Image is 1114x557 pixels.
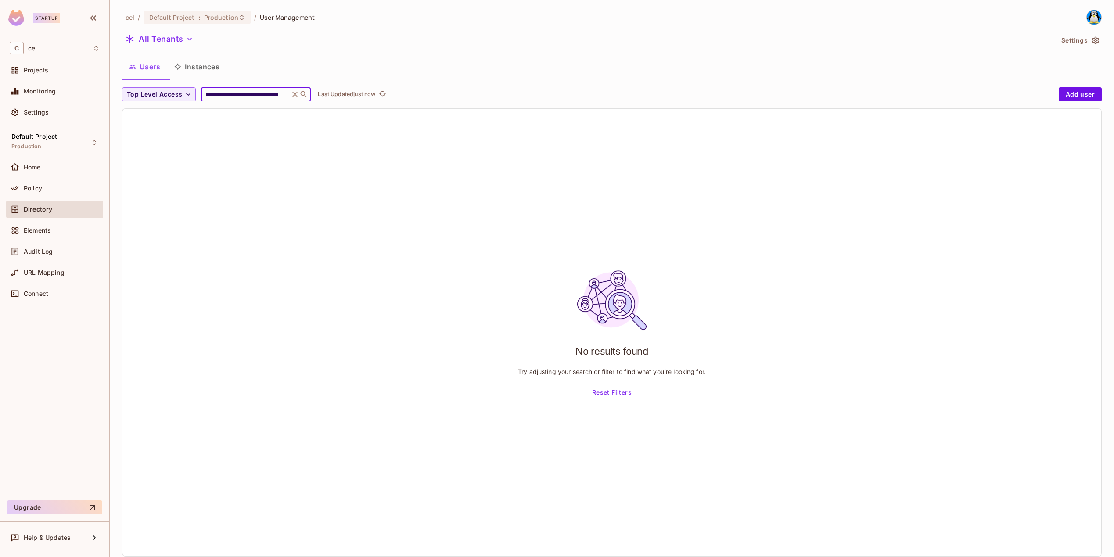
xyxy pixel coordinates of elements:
button: Top Level Access [122,87,196,101]
span: Directory [24,206,52,213]
h1: No results found [575,345,648,358]
span: User Management [260,13,315,22]
span: Settings [24,109,49,116]
span: Default Project [11,133,57,140]
button: Upgrade [7,500,102,514]
span: the active workspace [126,13,134,22]
span: Audit Log [24,248,53,255]
img: SReyMgAAAABJRU5ErkJggg== [8,10,24,26]
span: Projects [24,67,48,74]
button: refresh [377,89,388,100]
button: Settings [1058,33,1102,47]
li: / [138,13,140,22]
span: Help & Updates [24,534,71,541]
span: Connect [24,290,48,297]
span: Production [11,143,42,150]
span: Policy [24,185,42,192]
span: Production [204,13,238,22]
button: Users [122,56,167,78]
span: : [198,14,201,21]
span: Top Level Access [127,89,182,100]
span: Home [24,164,41,171]
button: Reset Filters [589,385,635,399]
span: Default Project [149,13,195,22]
span: Workspace: cel [28,45,37,52]
span: C [10,42,24,54]
span: URL Mapping [24,269,65,276]
span: Click to refresh data [375,89,388,100]
li: / [254,13,256,22]
div: Startup [33,13,60,23]
p: Last Updated just now [318,91,375,98]
span: Elements [24,227,51,234]
p: Try adjusting your search or filter to find what you’re looking for. [518,367,706,376]
button: Instances [167,56,226,78]
span: Monitoring [24,88,56,95]
button: All Tenants [122,32,197,46]
button: Add user [1059,87,1102,101]
span: refresh [379,90,386,99]
img: gabriel verges [1087,10,1101,25]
